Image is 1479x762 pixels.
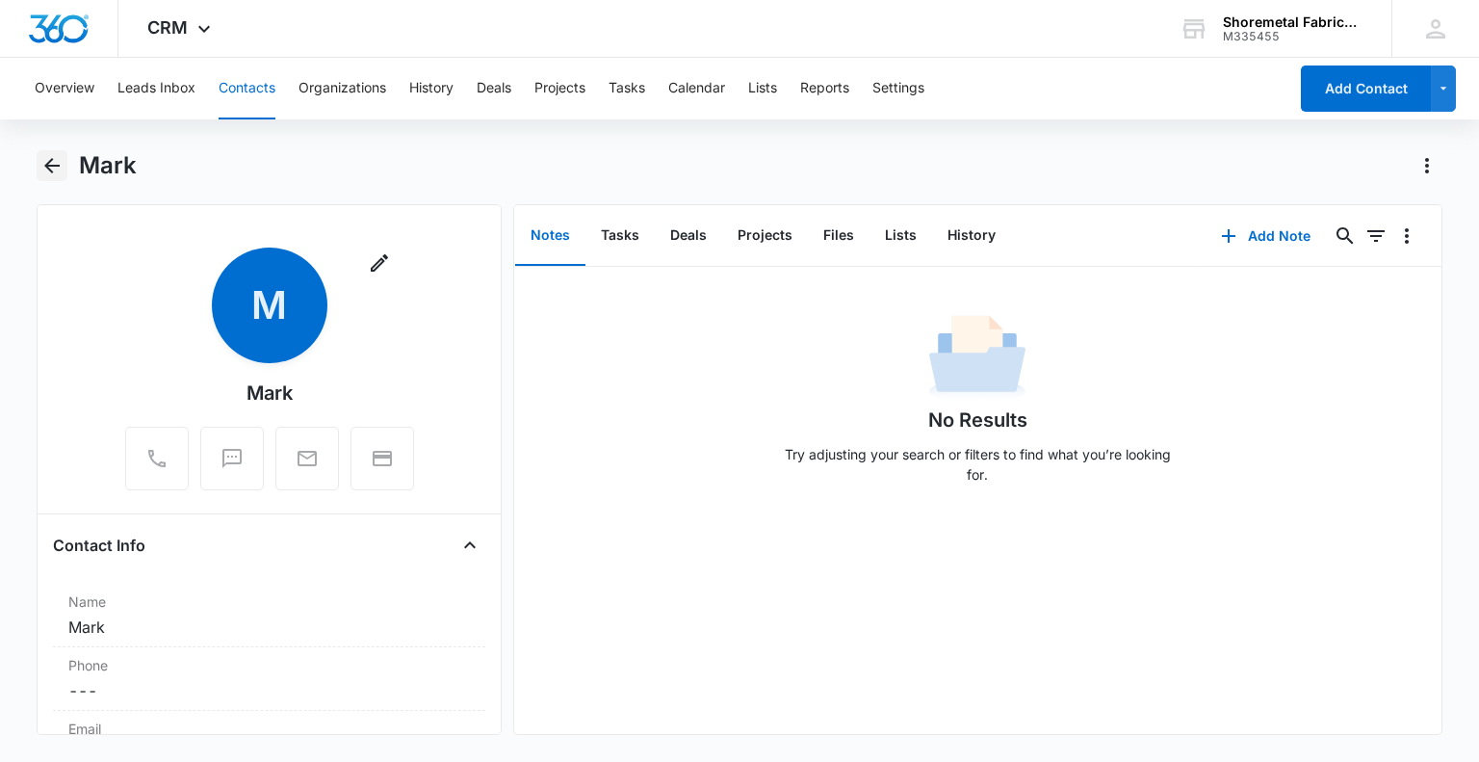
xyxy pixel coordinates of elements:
button: Lists [869,206,932,266]
dd: Mark [68,616,469,639]
button: Settings [872,58,924,119]
button: Close [454,530,485,561]
button: Back [37,150,66,181]
span: CRM [147,17,188,38]
button: Overflow Menu [1391,221,1422,251]
h1: No Results [928,406,1027,434]
span: M [212,248,327,363]
h4: Contact Info [53,534,145,557]
button: Leads Inbox [117,58,195,119]
h1: Mark [79,151,137,180]
p: Try adjusting your search or filters to find what you’re looking for. [775,444,1180,485]
div: account id [1223,30,1363,43]
label: Name [68,591,469,612]
button: Reports [800,58,849,119]
button: Projects [722,206,808,266]
button: Search... [1330,221,1361,251]
button: Files [808,206,869,266]
button: Filters [1361,221,1391,251]
button: Overview [35,58,94,119]
button: History [932,206,1011,266]
button: Tasks [585,206,655,266]
div: NameMark [53,584,484,647]
button: Deals [477,58,511,119]
button: Notes [515,206,585,266]
button: Tasks [609,58,645,119]
button: Projects [534,58,585,119]
img: No Data [929,309,1025,406]
button: Add Contact [1301,66,1431,112]
button: Add Note [1202,213,1330,259]
button: Lists [748,58,777,119]
div: Phone--- [53,647,484,711]
button: Actions [1412,150,1442,181]
dd: --- [68,679,469,702]
div: Mark [246,379,293,407]
button: Deals [655,206,722,266]
label: Email [68,719,469,739]
button: Contacts [219,58,275,119]
label: Phone [68,655,469,675]
div: account name [1223,14,1363,30]
button: Calendar [668,58,725,119]
button: Organizations [298,58,386,119]
button: History [409,58,454,119]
